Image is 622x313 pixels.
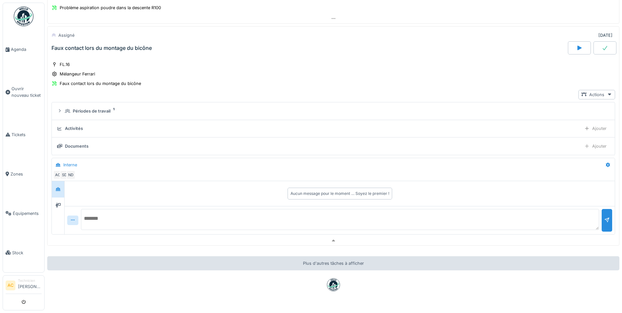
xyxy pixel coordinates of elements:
[10,171,42,177] span: Zones
[60,5,161,11] div: Problème aspiration poudre dans la descente R100
[66,170,75,179] div: ND
[54,123,612,135] summary: ActivitésAjouter
[53,170,62,179] div: AC
[3,115,44,154] a: Tickets
[3,194,44,233] a: Équipements
[65,143,89,149] div: Documents
[3,154,44,194] a: Zones
[65,125,83,132] div: Activités
[578,90,615,99] div: Actions
[291,191,389,197] div: Aucun message pour le moment … Soyez le premier !
[6,281,15,290] li: AC
[60,80,141,87] div: Faux contact lors du montage du bicône
[60,170,69,179] div: SD
[14,7,33,26] img: Badge_color-CXgf-gQk.svg
[3,233,44,272] a: Stock
[12,250,42,256] span: Stock
[54,105,612,117] summary: Périodes de travail1
[11,86,42,98] span: Ouvrir nouveau ticket
[60,61,70,68] div: FL.16
[13,210,42,217] span: Équipements
[18,278,42,292] li: [PERSON_NAME]
[58,32,74,38] div: Assigné
[11,46,42,52] span: Agenda
[60,71,95,77] div: Mélangeur Ferrari
[3,30,44,69] a: Agenda
[11,132,42,138] span: Tickets
[51,45,152,51] div: Faux contact lors du montage du bicône
[581,124,610,133] div: Ajouter
[54,140,612,152] summary: DocumentsAjouter
[581,141,610,151] div: Ajouter
[63,162,77,168] div: Interne
[6,278,42,294] a: AC Technicien[PERSON_NAME]
[47,256,619,270] div: Plus d'autres tâches à afficher
[3,69,44,115] a: Ouvrir nouveau ticket
[327,278,340,291] img: badge-BVDL4wpA.svg
[73,108,110,114] div: Périodes de travail
[598,32,612,38] div: [DATE]
[18,278,42,283] div: Technicien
